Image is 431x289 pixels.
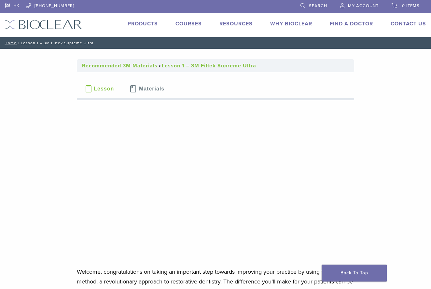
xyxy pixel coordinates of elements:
[5,20,82,29] img: Bioclear
[175,21,202,27] a: Courses
[348,3,379,8] span: My Account
[17,41,21,45] span: /
[128,21,158,27] a: Products
[391,21,426,27] a: Contact Us
[77,111,355,267] iframe: Bioclear M1 Filtek Supreme Ultra - Updated Final Version
[219,21,253,27] a: Resources
[3,41,17,45] a: Home
[402,3,420,8] span: 0 items
[270,21,312,27] a: Why Bioclear
[94,86,114,91] span: Lesson
[82,62,158,69] a: Recommended 3M Materials
[322,265,387,282] a: Back To Top
[139,86,164,91] span: Materials
[309,3,327,8] span: Search
[330,21,373,27] a: Find A Doctor
[162,62,256,69] a: Lesson 1 – 3M Filtek Supreme Ultra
